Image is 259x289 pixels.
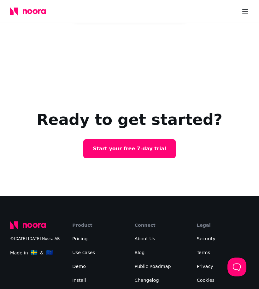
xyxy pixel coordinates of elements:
a: Privacy [197,264,213,269]
span: 🇸🇪 [31,249,38,256]
a: Install [72,278,86,283]
div: Product [72,221,124,229]
div: Legal [197,221,249,229]
span: 🇪🇺 [46,249,53,256]
a: Public Roadmap [135,264,171,269]
div: Made in & [10,248,62,257]
a: Use cases [72,250,95,255]
a: Blog [135,250,145,255]
div: ©[DATE]-[DATE] Noora AB [10,234,62,243]
a: Security [197,236,215,241]
a: Cookies [197,278,215,283]
a: Start your free 7-day trial [83,139,175,158]
a: Pricing [72,236,88,241]
a: Terms [197,250,210,255]
iframe: Help Scout Beacon - Open [227,258,246,276]
a: About Us [135,236,155,241]
h2: Ready to get started? [37,110,222,129]
a: Changelog [135,278,159,283]
a: Demo [72,264,86,269]
div: Connect [135,221,187,229]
